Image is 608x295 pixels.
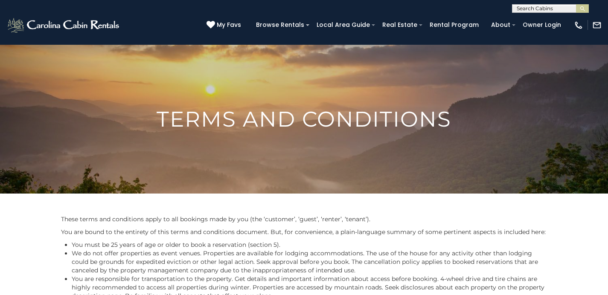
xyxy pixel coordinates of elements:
img: mail-regular-white.png [592,20,602,30]
a: Rental Program [425,18,483,32]
p: You are bound to the entirety of this terms and conditions document. But, for convenience, a plai... [61,228,547,236]
a: Real Estate [378,18,422,32]
a: Owner Login [518,18,565,32]
span: My Favs [217,20,241,29]
img: phone-regular-white.png [574,20,583,30]
li: We do not offer properties as event venues. Properties are available for lodging accommodations. ... [72,249,547,275]
a: About [487,18,515,32]
img: White-1-2.png [6,17,122,34]
a: Local Area Guide [312,18,374,32]
li: You must be 25 years of age or older to book a reservation (section 5). [72,240,547,249]
a: My Favs [207,20,243,30]
a: Browse Rentals [252,18,308,32]
p: These terms and conditions apply to all bookings made by you (the ‘customer’, ‘guest’, ‘renter’, ... [61,215,547,223]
